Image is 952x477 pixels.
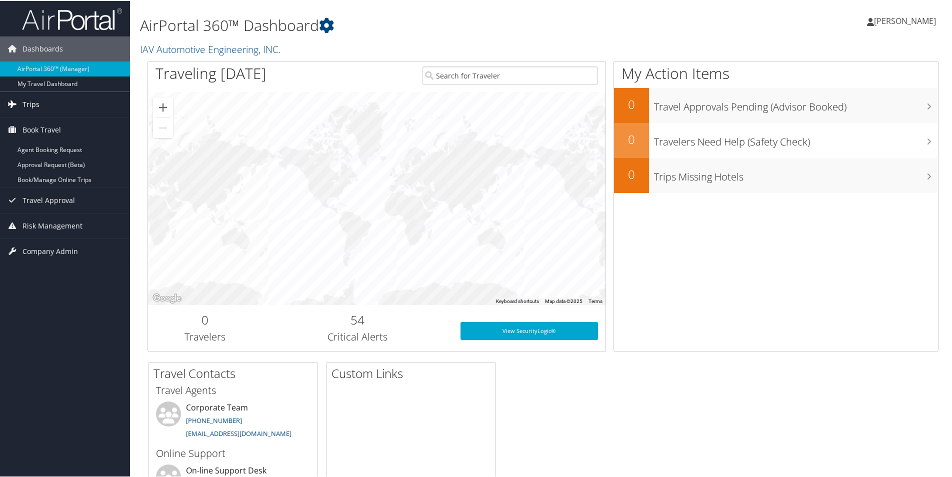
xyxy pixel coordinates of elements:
[140,41,283,55] a: IAV Automotive Engineering, INC.
[151,400,315,441] li: Corporate Team
[614,130,649,147] h2: 0
[614,157,938,192] a: 0Trips Missing Hotels
[156,445,310,459] h3: Online Support
[22,91,39,116] span: Trips
[150,291,183,304] img: Google
[22,212,82,237] span: Risk Management
[153,117,173,137] button: Zoom out
[614,122,938,157] a: 0Travelers Need Help (Safety Check)
[155,329,255,343] h3: Travelers
[153,364,317,381] h2: Travel Contacts
[588,297,602,303] a: Terms
[460,321,598,339] a: View SecurityLogic®
[654,164,938,183] h3: Trips Missing Hotels
[155,310,255,327] h2: 0
[867,5,946,35] a: [PERSON_NAME]
[270,329,445,343] h3: Critical Alerts
[614,87,938,122] a: 0Travel Approvals Pending (Advisor Booked)
[496,297,539,304] button: Keyboard shortcuts
[140,14,677,35] h1: AirPortal 360™ Dashboard
[654,94,938,113] h3: Travel Approvals Pending (Advisor Booked)
[22,116,61,141] span: Book Travel
[654,129,938,148] h3: Travelers Need Help (Safety Check)
[22,6,122,30] img: airportal-logo.png
[614,165,649,182] h2: 0
[22,35,63,60] span: Dashboards
[153,96,173,116] button: Zoom in
[22,238,78,263] span: Company Admin
[186,428,291,437] a: [EMAIL_ADDRESS][DOMAIN_NAME]
[186,415,242,424] a: [PHONE_NUMBER]
[545,297,582,303] span: Map data ©2025
[614,95,649,112] h2: 0
[422,65,598,84] input: Search for Traveler
[270,310,445,327] h2: 54
[150,291,183,304] a: Open this area in Google Maps (opens a new window)
[22,187,75,212] span: Travel Approval
[614,62,938,83] h1: My Action Items
[156,382,310,396] h3: Travel Agents
[331,364,495,381] h2: Custom Links
[155,62,266,83] h1: Traveling [DATE]
[874,14,936,25] span: [PERSON_NAME]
